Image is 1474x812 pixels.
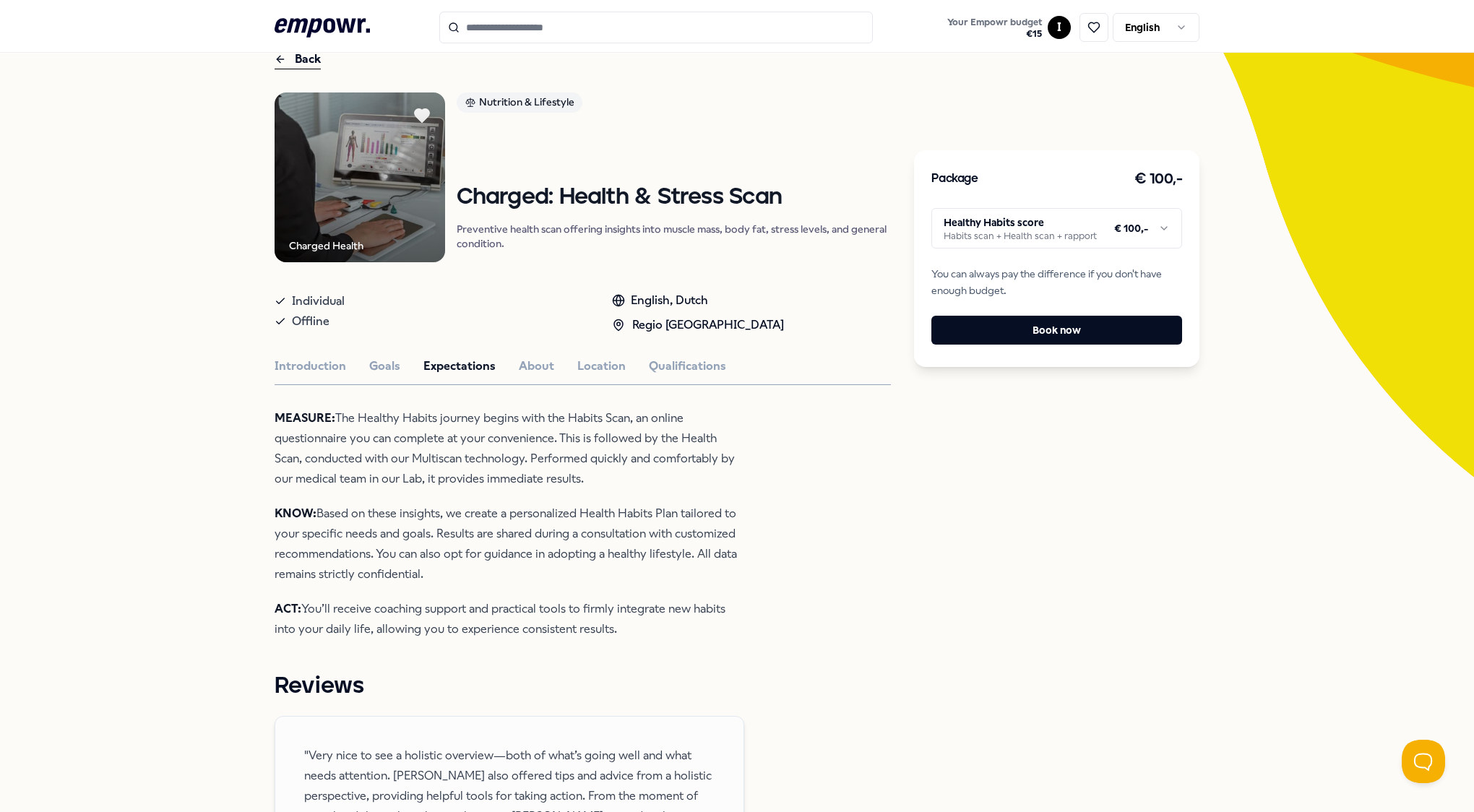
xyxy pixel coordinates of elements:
h1: Reviews [275,668,891,704]
span: Individual [292,291,345,311]
strong: ACT: [275,602,301,616]
a: Your Empowr budget€15 [941,12,1048,43]
h1: Charged: Health & Stress Scan [457,185,892,210]
button: I [1048,16,1071,39]
strong: MEASURE: [275,411,335,425]
button: About [519,357,554,376]
span: € 15 [947,28,1042,40]
h3: Package [931,170,978,189]
button: Location [577,357,626,376]
span: Offline [292,311,329,332]
img: Product Image [275,92,445,263]
input: Search for products, categories or subcategories [439,12,873,43]
div: Charged Health [289,238,363,254]
p: The Healthy Habits journey begins with the Habits Scan, an online questionnaire you can complete ... [275,408,744,489]
button: Introduction [275,357,346,376]
div: English, Dutch [612,291,784,310]
p: You’ll receive coaching support and practical tools to firmly integrate new habits into your dail... [275,599,744,639]
div: Nutrition & Lifestyle [457,92,582,113]
button: Expectations [423,357,496,376]
span: Your Empowr budget [947,17,1042,28]
iframe: Help Scout Beacon - Open [1402,740,1445,783]
a: Nutrition & Lifestyle [457,92,892,118]
button: Your Empowr budget€15 [944,14,1045,43]
button: Book now [931,316,1182,345]
div: Regio [GEOGRAPHIC_DATA] [612,316,784,334]
span: You can always pay the difference if you don't have enough budget. [931,266,1182,298]
button: Goals [369,357,400,376]
p: Based on these insights, we create a personalized Health Habits Plan tailored to your specific ne... [275,504,744,584]
strong: KNOW: [275,506,316,520]
button: Qualifications [649,357,726,376]
h3: € 100,- [1134,168,1183,191]
div: Back [275,50,321,69]
p: Preventive health scan offering insights into muscle mass, body fat, stress levels, and general c... [457,222,892,251]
